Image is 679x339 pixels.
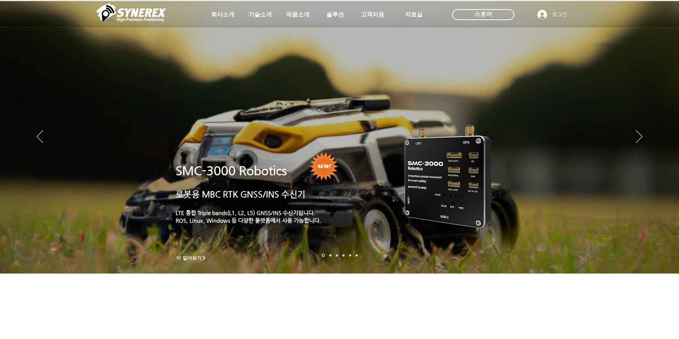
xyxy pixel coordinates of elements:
[319,254,360,257] nav: 슬라이드
[349,254,351,256] a: 로봇
[636,130,642,144] button: 다음
[452,9,514,20] div: 스토어
[176,164,287,178] a: SMC-3000 Robotics
[532,8,573,22] button: 로그인
[322,254,325,257] a: 로봇- SMC 2000
[205,7,241,22] a: 회사소개
[37,130,43,144] button: 이전
[176,217,321,223] a: ROS, Linux, Windows 등 다양한 플랫폼에서 사용 가능합니다.
[176,255,202,261] span: 더 알아보기
[474,10,492,18] span: 스토어
[97,2,166,24] img: 씨너렉스_White_simbol_대지 1.png
[342,254,345,256] a: 자율주행
[326,11,344,19] span: 솔루션
[176,210,315,216] a: LTE 통합 Triple bands(L1, L2, L5) GNSS/INS 수신기입니다.
[361,11,384,19] span: 고객지원
[394,114,502,237] img: KakaoTalk_20241224_155801212.png
[173,253,210,263] a: 더 알아보기
[248,11,272,19] span: 기술소개
[549,11,570,18] span: 로그인
[356,254,358,256] a: 정밀농업
[242,7,278,22] a: 기술소개
[395,7,432,22] a: 자료실
[336,254,338,256] a: 측량 IoT
[354,7,391,22] a: 고객지원
[280,7,316,22] a: 제품소개
[176,189,305,199] a: 로봇용 MBC RTK GNSS/INS 수신기
[286,11,310,19] span: 제품소개
[329,254,331,256] a: 드론 8 - SMC 2000
[317,7,353,22] a: 솔루션
[405,11,423,19] span: 자료실
[211,11,235,19] span: 회사소개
